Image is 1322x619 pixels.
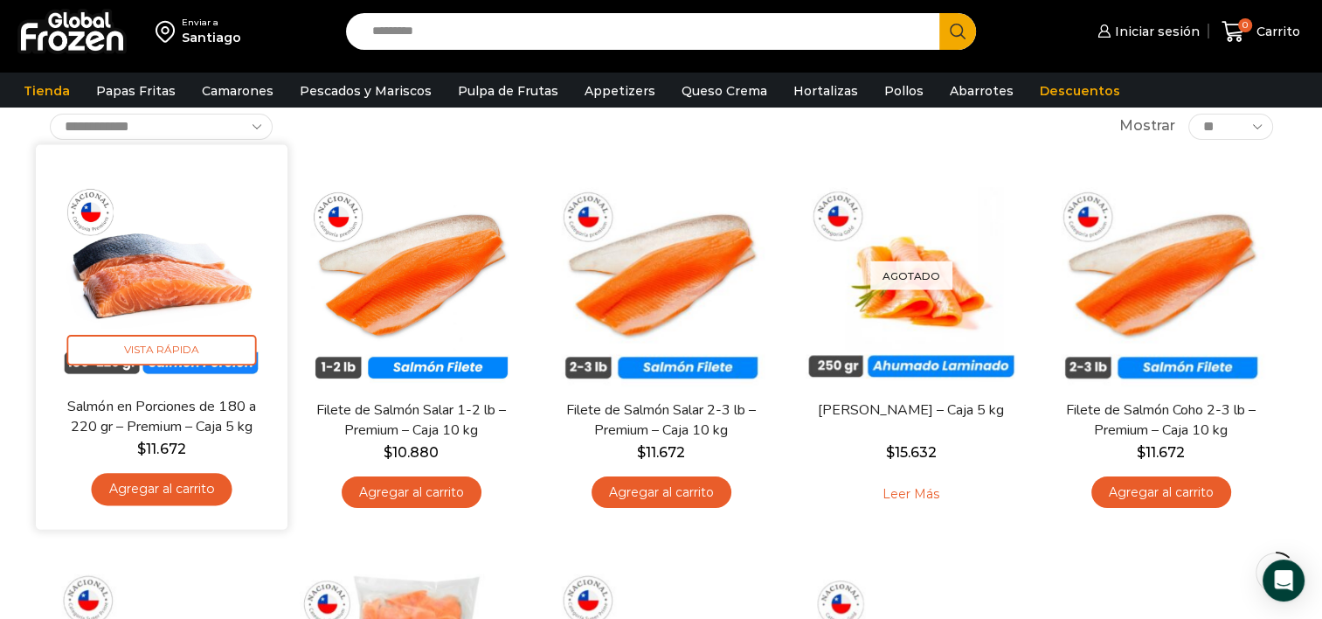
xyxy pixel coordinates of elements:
[193,74,282,108] a: Camarones
[1137,444,1146,461] span: $
[182,29,241,46] div: Santiago
[1031,74,1129,108] a: Descuentos
[384,444,439,461] bdi: 10.880
[59,396,262,437] a: Salmón en Porciones de 180 a 220 gr – Premium – Caja 5 kg
[637,444,685,461] bdi: 11.672
[1263,560,1305,602] div: Open Intercom Messenger
[673,74,776,108] a: Queso Crema
[342,476,481,509] a: Agregar al carrito: “Filete de Salmón Salar 1-2 lb – Premium - Caja 10 kg”
[785,74,867,108] a: Hortalizas
[91,473,232,505] a: Agregar al carrito: “Salmón en Porciones de 180 a 220 gr - Premium - Caja 5 kg”
[291,74,440,108] a: Pescados y Mariscos
[576,74,664,108] a: Appetizers
[1238,18,1252,32] span: 0
[1093,14,1200,49] a: Iniciar sesión
[1217,11,1305,52] a: 0 Carrito
[1091,476,1231,509] a: Agregar al carrito: “Filete de Salmón Coho 2-3 lb - Premium - Caja 10 kg”
[15,74,79,108] a: Tienda
[182,17,241,29] div: Enviar a
[1137,444,1185,461] bdi: 11.672
[941,74,1022,108] a: Abarrotes
[87,74,184,108] a: Papas Fritas
[870,261,952,289] p: Agotado
[592,476,731,509] a: Agregar al carrito: “Filete de Salmón Salar 2-3 lb - Premium - Caja 10 kg”
[1060,400,1261,441] a: Filete de Salmón Coho 2-3 lb – Premium – Caja 10 kg
[384,444,392,461] span: $
[939,13,976,50] button: Search button
[50,114,273,140] select: Pedido de la tienda
[1252,23,1300,40] span: Carrito
[560,400,761,441] a: Filete de Salmón Salar 2-3 lb – Premium – Caja 10 kg
[637,444,646,461] span: $
[137,440,185,456] bdi: 11.672
[1119,116,1175,136] span: Mostrar
[137,440,146,456] span: $
[66,335,256,365] span: Vista Rápida
[1111,23,1200,40] span: Iniciar sesión
[855,476,966,513] a: Leé más sobre “Salmón Ahumado Laminado - Caja 5 kg”
[156,17,182,46] img: address-field-icon.svg
[449,74,567,108] a: Pulpa de Frutas
[810,400,1011,421] a: [PERSON_NAME] – Caja 5 kg
[876,74,932,108] a: Pollos
[886,444,937,461] bdi: 15.632
[310,400,511,441] a: Filete de Salmón Salar 1-2 lb – Premium – Caja 10 kg
[886,444,895,461] span: $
